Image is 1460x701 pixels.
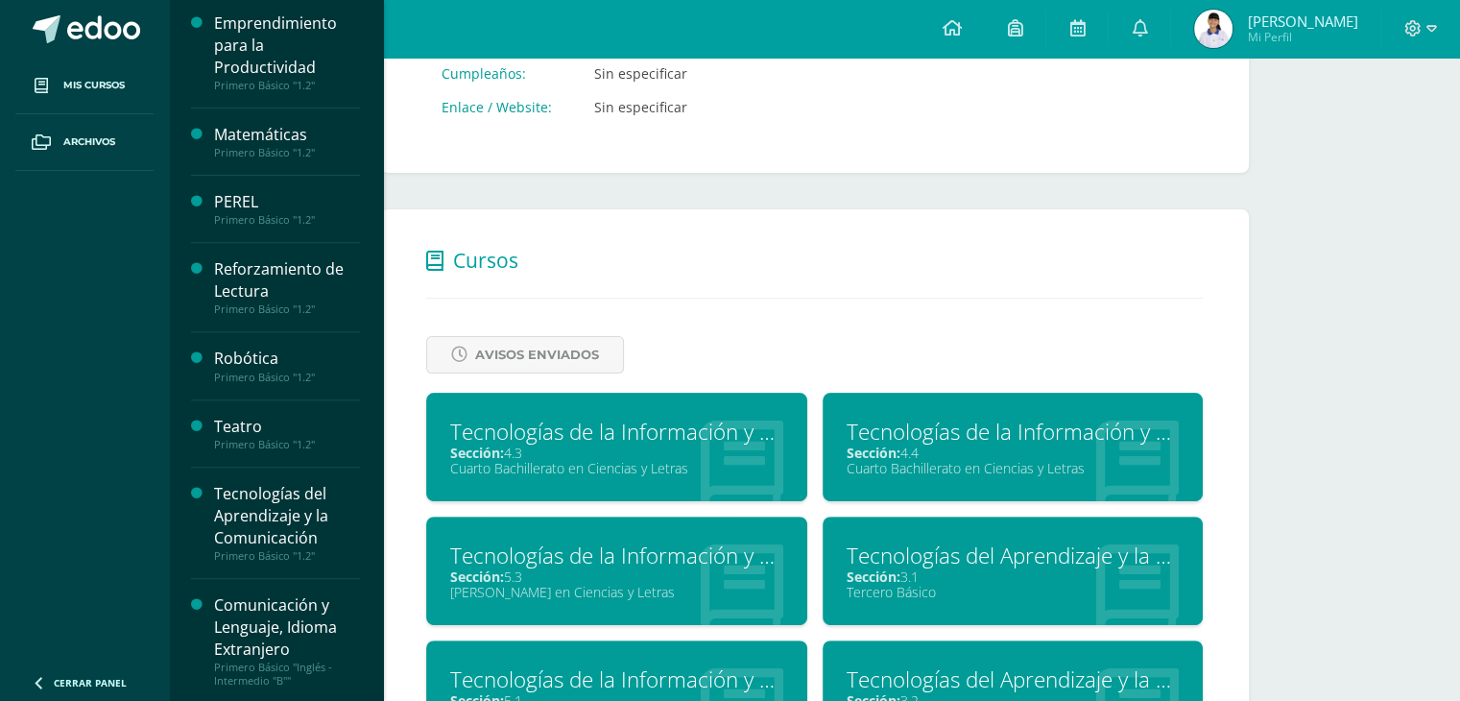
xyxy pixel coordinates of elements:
a: Archivos [15,114,154,171]
td: Sin especificar [579,90,703,124]
a: Comunicación y Lenguaje, Idioma ExtranjeroPrimero Básico "Inglés - Intermedio "B"" [214,594,360,688]
a: RobóticaPrimero Básico "1.2" [214,348,360,383]
div: Primero Básico "1.2" [214,371,360,384]
div: 5.3 [450,568,783,586]
span: Mis cursos [63,78,125,93]
td: Enlace / Website: [426,90,579,124]
span: Cerrar panel [54,676,127,689]
span: Sección: [847,444,900,462]
img: a870b3e5c06432351c4097df98eac26b.png [1194,10,1233,48]
div: Primero Básico "1.2" [214,549,360,563]
a: TeatroPrimero Básico "1.2" [214,416,360,451]
a: Tecnologías de la Información y Comunicación 4Sección:4.4Cuarto Bachillerato en Ciencias y Letras [823,393,1204,501]
div: [PERSON_NAME] en Ciencias y Letras [450,583,783,601]
div: Reforzamiento de Lectura [214,258,360,302]
a: Tecnologías de la Información y Comunicación 4Sección:4.3Cuarto Bachillerato en Ciencias y Letras [426,393,807,501]
td: Sin especificar [579,57,703,90]
div: Matemáticas [214,124,360,146]
span: Mi Perfil [1247,29,1357,45]
div: Emprendimiento para la Productividad [214,12,360,79]
a: Tecnologías del Aprendizaje y la ComunicaciónPrimero Básico "1.2" [214,483,360,563]
div: Tecnologías de la Información y Comunicación 5 [450,541,783,570]
div: Primero Básico "Inglés - Intermedio "B"" [214,661,360,688]
span: [PERSON_NAME] [1247,12,1357,31]
div: Primero Básico "1.2" [214,302,360,316]
a: Reforzamiento de LecturaPrimero Básico "1.2" [214,258,360,316]
span: Sección: [847,568,900,586]
span: Archivos [63,134,115,150]
div: Tecnologías del Aprendizaje y la Comunicación [847,665,1180,694]
a: Tecnologías del Aprendizaje y la ComunicaciónSección:3.1Tercero Básico [823,517,1204,625]
div: 3.1 [847,568,1180,586]
span: Sección: [450,568,504,586]
div: Primero Básico "1.2" [214,213,360,227]
a: Tecnologías de la Información y Comunicación 5Sección:5.3[PERSON_NAME] en Ciencias y Letras [426,517,807,625]
span: Cursos [453,247,518,274]
div: Tecnologías del Aprendizaje y la Comunicación [847,541,1180,570]
div: Primero Básico "1.2" [214,79,360,92]
div: Tercero Básico [847,583,1180,601]
div: Primero Básico "1.2" [214,438,360,451]
a: Mis cursos [15,58,154,114]
div: Teatro [214,416,360,438]
a: PERELPrimero Básico "1.2" [214,191,360,227]
a: Avisos Enviados [426,336,624,374]
div: 4.3 [450,444,783,462]
span: Sección: [450,444,504,462]
div: Cuarto Bachillerato en Ciencias y Letras [847,459,1180,477]
div: Cuarto Bachillerato en Ciencias y Letras [450,459,783,477]
div: Comunicación y Lenguaje, Idioma Extranjero [214,594,360,661]
div: PEREL [214,191,360,213]
span: Avisos Enviados [475,337,599,373]
div: Robótica [214,348,360,370]
div: Tecnologías del Aprendizaje y la Comunicación [214,483,360,549]
div: 4.4 [847,444,1180,462]
div: Tecnologías de la Información y Comunicación 4 [847,417,1180,447]
td: Cumpleaños: [426,57,579,90]
div: Tecnologías de la Información y Comunicación 4 [450,417,783,447]
div: Primero Básico "1.2" [214,146,360,159]
a: MatemáticasPrimero Básico "1.2" [214,124,360,159]
div: Tecnologías de la Información y Comunicación 5 [450,665,783,694]
a: Emprendimiento para la ProductividadPrimero Básico "1.2" [214,12,360,92]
